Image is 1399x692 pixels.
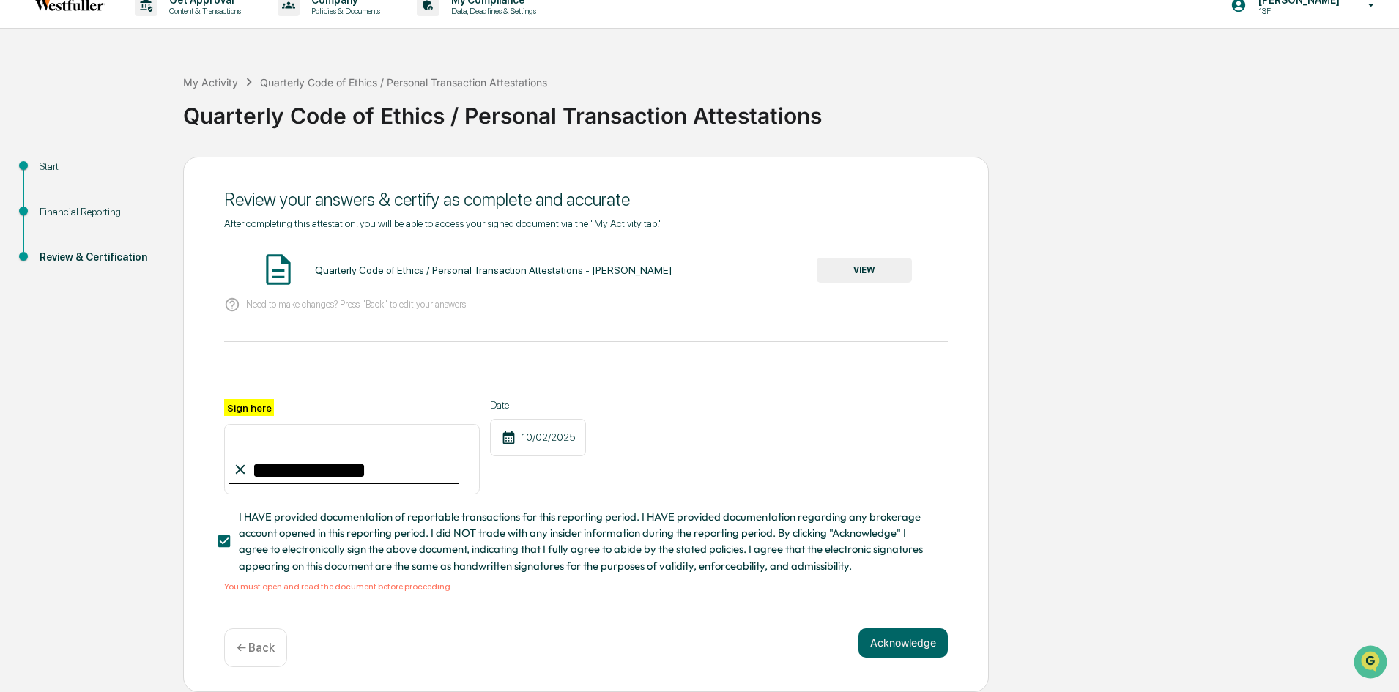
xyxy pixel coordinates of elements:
div: 🗄️ [106,186,118,198]
div: Quarterly Code of Ethics / Personal Transaction Attestations - [PERSON_NAME] [315,264,672,276]
label: Sign here [224,399,274,416]
p: Content & Transactions [157,6,248,16]
div: Start [40,159,160,174]
div: 🔎 [15,214,26,226]
div: You must open and read the document before proceeding. [224,581,948,592]
div: 🖐️ [15,186,26,198]
p: 13F [1247,6,1347,16]
div: My Activity [183,76,238,89]
span: Attestations [121,185,182,199]
div: Start new chat [50,112,240,127]
div: Review your answers & certify as complete and accurate [224,189,948,210]
div: We're available if you need us! [50,127,185,138]
button: Start new chat [249,116,267,134]
label: Date [490,399,586,411]
span: I HAVE provided documentation of reportable transactions for this reporting period. I HAVE provid... [239,509,936,574]
button: VIEW [817,258,912,283]
img: Document Icon [260,251,297,288]
p: Data, Deadlines & Settings [439,6,543,16]
div: 10/02/2025 [490,419,586,456]
span: Data Lookup [29,212,92,227]
a: 🔎Data Lookup [9,207,98,233]
p: Need to make changes? Press "Back" to edit your answers [246,299,466,310]
div: Quarterly Code of Ethics / Personal Transaction Attestations [260,76,547,89]
span: After completing this attestation, you will be able to access your signed document via the "My Ac... [224,217,662,229]
p: ← Back [237,641,275,655]
a: 🖐️Preclearance [9,179,100,205]
img: 1746055101610-c473b297-6a78-478c-a979-82029cc54cd1 [15,112,41,138]
iframe: Open customer support [1352,644,1392,683]
button: Acknowledge [858,628,948,658]
span: Pylon [146,248,177,259]
p: How can we help? [15,31,267,54]
a: 🗄️Attestations [100,179,188,205]
span: Preclearance [29,185,94,199]
a: Powered byPylon [103,248,177,259]
div: Review & Certification [40,250,160,265]
p: Policies & Documents [300,6,387,16]
div: Quarterly Code of Ethics / Personal Transaction Attestations [183,91,1392,129]
div: Financial Reporting [40,204,160,220]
